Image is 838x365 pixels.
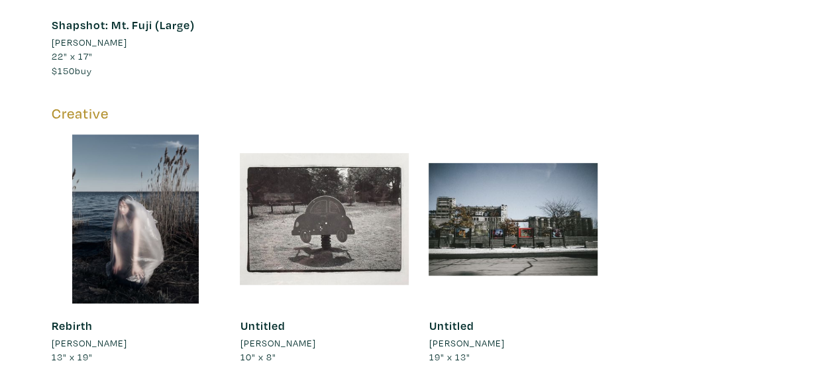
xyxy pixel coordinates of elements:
[240,336,409,350] a: [PERSON_NAME]
[52,50,93,62] span: 22" x 17"
[429,336,598,350] a: [PERSON_NAME]
[52,17,195,32] a: Shapshot: Mt. Fuji (Large)
[52,35,221,50] a: [PERSON_NAME]
[52,64,75,77] span: $150
[240,350,276,363] span: 10" x 8"
[429,318,474,333] a: Untitled
[52,336,127,350] li: [PERSON_NAME]
[240,318,285,333] a: Untitled
[52,64,92,77] span: buy
[52,336,221,350] a: [PERSON_NAME]
[52,350,93,363] span: 13" x 19"
[52,105,598,123] h5: Creative
[429,350,470,363] span: 19" x 13"
[52,35,127,50] li: [PERSON_NAME]
[52,318,93,333] a: Rebirth
[429,336,504,350] li: [PERSON_NAME]
[240,336,315,350] li: [PERSON_NAME]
